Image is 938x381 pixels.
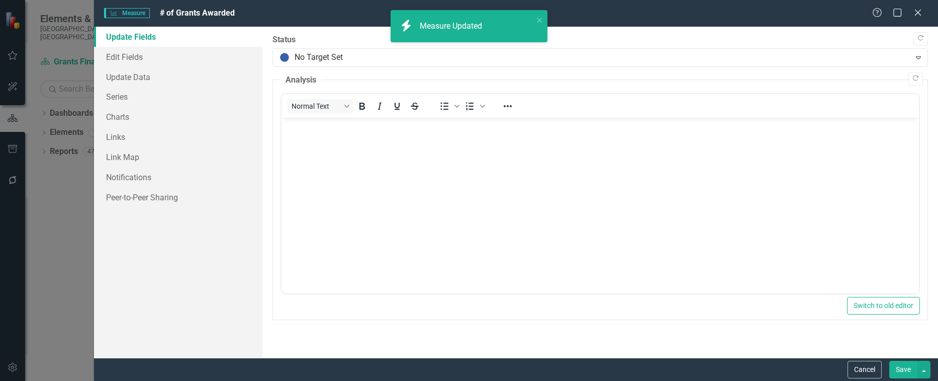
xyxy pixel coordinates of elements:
a: Charts [94,107,263,127]
a: Notifications [94,167,263,187]
a: Edit Fields [94,47,263,67]
button: Switch to old editor [847,297,920,315]
a: Links [94,127,263,147]
button: Cancel [848,361,882,378]
a: Peer-to-Peer Sharing [94,187,263,207]
a: Link Map [94,147,263,167]
div: Measure Updated [420,21,485,32]
button: Italic [371,99,388,113]
span: # of Grants Awarded [160,8,235,18]
button: Save [889,361,917,378]
button: Bold [353,99,370,113]
a: Series [94,87,263,107]
div: Bullet list [436,99,461,113]
span: Measure [104,8,150,18]
span: Normal Text [292,102,341,110]
button: Strikethrough [406,99,423,113]
a: Update Data [94,67,263,87]
legend: Analysis [280,74,321,86]
div: Numbered list [461,99,487,113]
button: Reveal or hide additional toolbar items [499,99,516,113]
button: close [536,14,543,26]
label: Status [272,34,928,46]
a: Update Fields [94,27,263,47]
button: Block Normal Text [288,99,353,113]
button: Underline [389,99,406,113]
iframe: Rich Text Area [282,118,919,293]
